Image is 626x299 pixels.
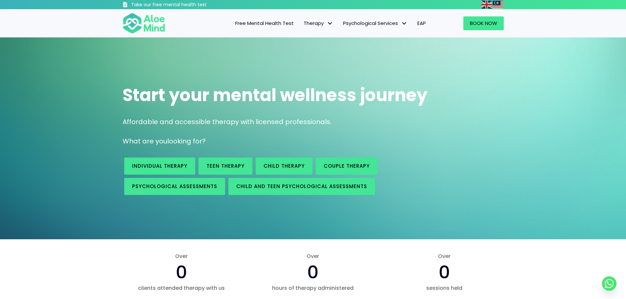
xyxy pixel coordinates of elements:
[132,183,217,190] span: Psychological assessments
[123,117,504,127] p: Affordable and accessible therapy with licensed professionals.
[493,1,504,8] a: Malay
[206,162,244,169] span: Teen Therapy
[123,83,428,107] span: Start your mental wellness journey
[264,162,305,169] span: Child Therapy
[131,2,242,8] h3: Take our free mental health test
[198,158,252,175] a: Teen Therapy
[228,178,375,195] a: Child and Teen Psychological assessments
[412,16,431,30] a: EAP
[470,20,497,27] span: Book Now
[236,183,367,190] span: Child and Teen Psychological assessments
[316,158,378,175] a: Couple therapy
[132,162,187,169] span: Individual therapy
[123,137,167,146] span: What are you
[235,20,294,27] span: Free Mental Health Test
[123,12,165,34] img: Aloe mind Logo
[439,260,450,285] span: 0
[254,252,372,260] span: Over
[174,16,431,30] nav: Menu
[123,2,242,9] a: Take our free mental health test
[343,20,407,27] span: Psychological Services
[385,252,503,260] span: Over
[307,260,319,285] span: 0
[124,178,225,195] a: Psychological assessments
[493,1,503,9] img: ms
[123,284,241,292] span: clients attended therapy with us
[417,20,426,27] span: EAP
[256,158,313,175] a: Child Therapy
[167,137,206,146] span: looking for?
[602,276,616,291] a: Whatsapp
[338,16,412,30] a: Psychological ServicesPsychological Services: submenu
[299,16,338,30] a: TherapyTherapy: submenu
[481,1,492,9] img: en
[325,19,335,28] span: Therapy: submenu
[481,1,493,8] a: English
[230,16,299,30] a: Free Mental Health Test
[400,19,409,28] span: Psychological Services: submenu
[124,158,195,175] a: Individual therapy
[324,162,370,169] span: Couple therapy
[304,20,333,27] span: Therapy
[463,16,504,30] a: Book Now
[123,252,241,260] span: Over
[176,260,187,285] span: 0
[385,284,503,292] span: sessions held
[254,284,372,292] span: hours of therapy administered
